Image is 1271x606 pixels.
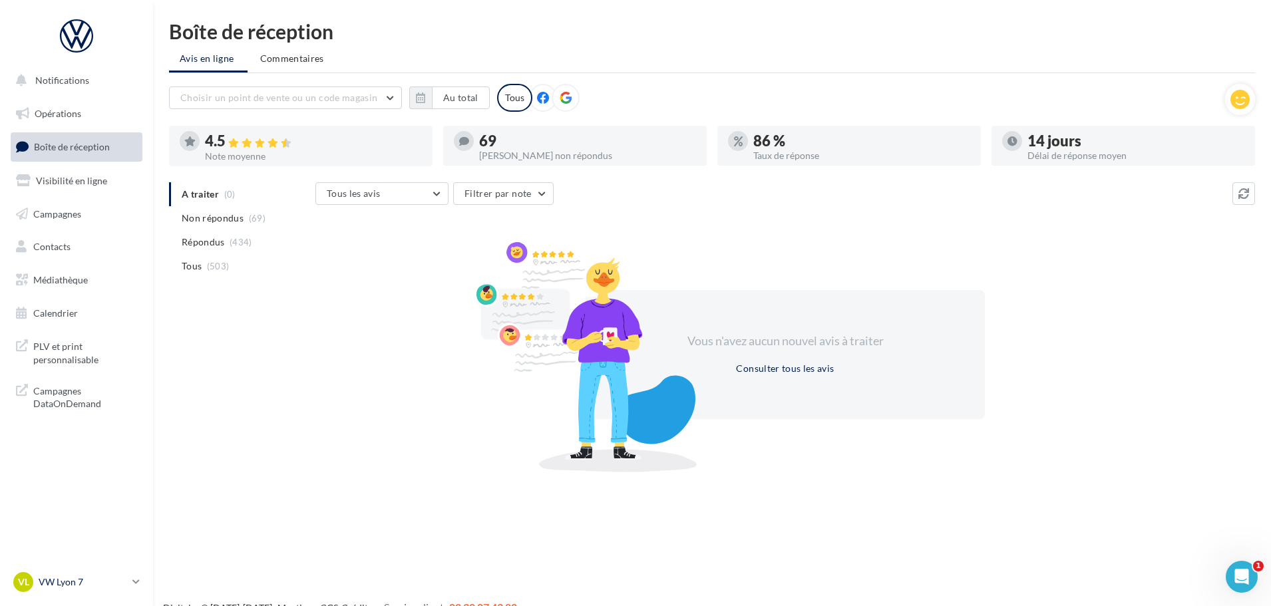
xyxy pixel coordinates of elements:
span: Boîte de réception [34,141,110,152]
a: VL VW Lyon 7 [11,569,142,595]
span: Commentaires [260,52,324,65]
button: Filtrer par note [453,182,554,205]
a: Visibilité en ligne [8,167,145,195]
span: 1 [1253,561,1264,571]
span: (503) [207,261,230,271]
a: Médiathèque [8,266,145,294]
button: Consulter tous les avis [731,361,839,377]
button: Au total [409,86,490,109]
a: Campagnes DataOnDemand [8,377,145,416]
span: Campagnes [33,208,81,219]
iframe: Intercom live chat [1226,561,1258,593]
span: PLV et print personnalisable [33,337,137,366]
span: (69) [249,213,266,224]
div: 4.5 [205,134,422,149]
a: Boîte de réception [8,132,145,161]
div: 69 [479,134,696,148]
div: Délai de réponse moyen [1027,151,1244,160]
div: 14 jours [1027,134,1244,148]
div: Taux de réponse [753,151,970,160]
div: Tous [497,84,532,112]
a: PLV et print personnalisable [8,332,145,371]
span: Opérations [35,108,81,119]
a: Calendrier [8,299,145,327]
div: Vous n'avez aucun nouvel avis à traiter [671,333,900,350]
button: Au total [432,86,490,109]
button: Choisir un point de vente ou un code magasin [169,86,402,109]
a: Opérations [8,100,145,128]
span: Médiathèque [33,274,88,285]
div: [PERSON_NAME] non répondus [479,151,696,160]
p: VW Lyon 7 [39,575,127,589]
button: Notifications [8,67,140,94]
span: Visibilité en ligne [36,175,107,186]
span: Tous les avis [327,188,381,199]
span: Campagnes DataOnDemand [33,382,137,410]
div: 86 % [753,134,970,148]
span: Non répondus [182,212,244,225]
a: Contacts [8,233,145,261]
span: Répondus [182,235,225,249]
span: Calendrier [33,307,78,319]
div: Boîte de réception [169,21,1255,41]
span: Choisir un point de vente ou un code magasin [180,92,377,103]
span: Notifications [35,75,89,86]
span: VL [18,575,29,589]
a: Campagnes [8,200,145,228]
span: Contacts [33,241,71,252]
button: Tous les avis [315,182,449,205]
div: Note moyenne [205,152,422,161]
span: Tous [182,259,202,273]
span: (434) [230,237,252,247]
